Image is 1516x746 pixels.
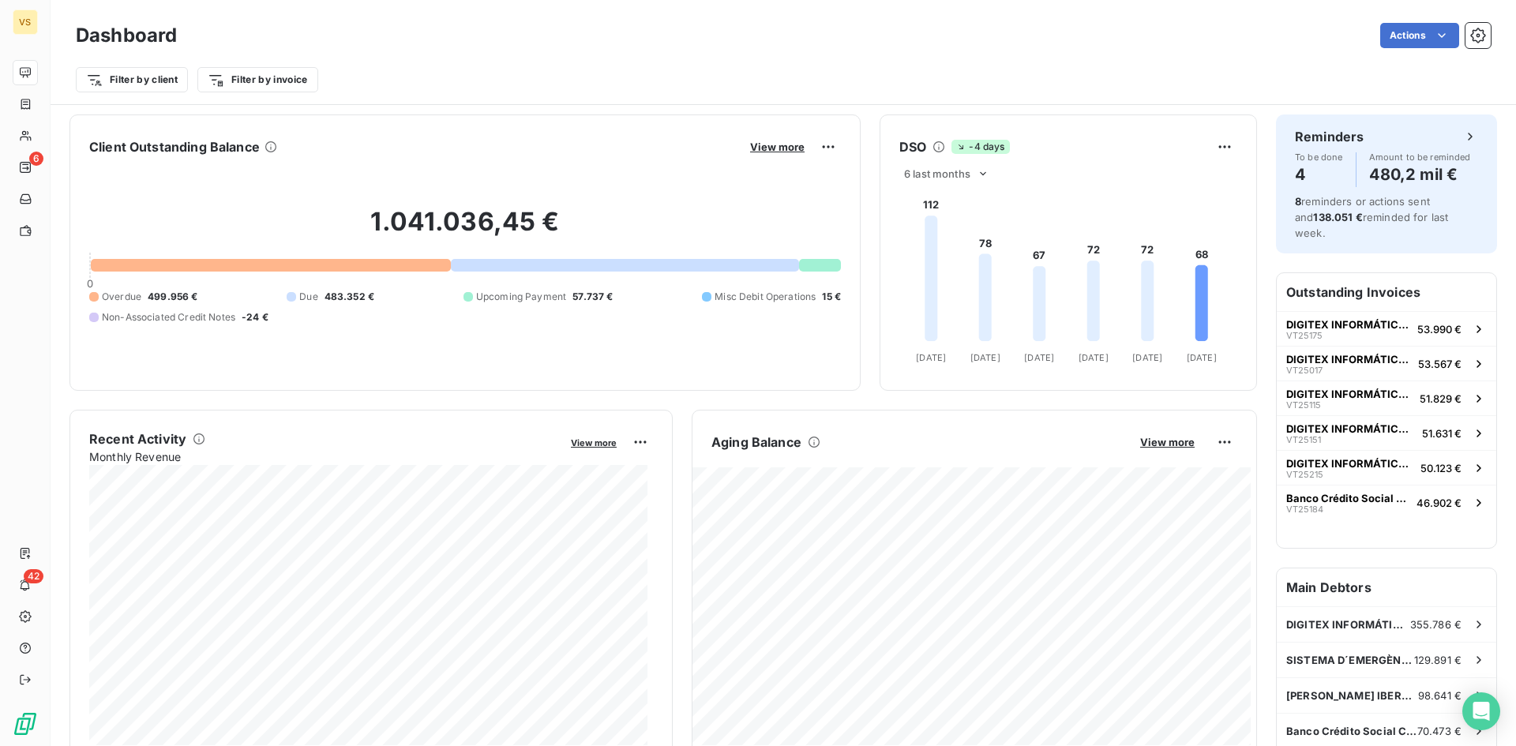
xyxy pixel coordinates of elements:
[1369,152,1471,162] span: Amount to be reminded
[87,277,93,290] span: 0
[89,206,841,253] h2: 1.041.036,45 €
[904,167,970,180] span: 6 last months
[970,352,1000,363] tspan: [DATE]
[76,21,177,50] h3: Dashboard
[325,290,374,304] span: 483.352 €
[1286,318,1411,331] span: DIGITEX INFORMÁTICA INTERNACIONAL
[148,290,197,304] span: 499.956 €
[89,429,186,448] h6: Recent Activity
[1418,358,1462,370] span: 53.567 €
[1286,492,1410,504] span: Banco Crédito Social Cooperat, S.A
[1277,346,1496,380] button: DIGITEX INFORMÁTICA INTERNACIONALVT2501753.567 €
[1417,323,1462,336] span: 53.990 €
[1277,450,1496,485] button: DIGITEX INFORMÁTICA INTERNACIONALVT2521550.123 €
[711,433,801,452] h6: Aging Balance
[89,137,260,156] h6: Client Outstanding Balance
[1286,689,1418,702] span: [PERSON_NAME] IBERMÁTICA, S.A.U
[1286,457,1414,470] span: DIGITEX INFORMÁTICA INTERNACIONAL
[1295,195,1448,239] span: reminders or actions sent and reminded for last week.
[1286,366,1323,375] span: VT25017
[29,152,43,166] span: 6
[745,140,809,154] button: View more
[1286,618,1410,631] span: DIGITEX INFORMÁTICA INTERNACIONAL
[1286,725,1417,737] span: Banco Crédito Social Cooperat, S.A
[1132,352,1162,363] tspan: [DATE]
[1286,470,1323,479] span: VT25215
[102,290,141,304] span: Overdue
[1277,415,1496,450] button: DIGITEX INFORMÁTICA INTERNACIONALVT2515151.631 €
[1187,352,1217,363] tspan: [DATE]
[1286,654,1414,666] span: SISTEMA D´EMERGÈNCIES MÈDIQUES
[197,67,317,92] button: Filter by invoice
[1277,568,1496,606] h6: Main Debtors
[1286,388,1413,400] span: DIGITEX INFORMÁTICA INTERNACIONAL
[1295,162,1343,187] h4: 4
[1286,504,1323,514] span: VT25184
[566,435,621,449] button: View more
[1277,380,1496,415] button: DIGITEX INFORMÁTICA INTERNACIONALVT2511551.829 €
[89,448,560,465] span: Monthly Revenue
[1422,427,1462,440] span: 51.631 €
[1135,435,1199,449] button: View more
[1277,485,1496,519] button: Banco Crédito Social Cooperat, S.AVT2518446.902 €
[916,352,946,363] tspan: [DATE]
[1417,497,1462,509] span: 46.902 €
[1313,211,1362,223] span: 138.051 €
[1140,436,1195,448] span: View more
[1286,435,1321,444] span: VT25151
[1277,311,1496,346] button: DIGITEX INFORMÁTICA INTERNACIONALVT2517553.990 €
[1420,392,1462,405] span: 51.829 €
[572,290,613,304] span: 57.737 €
[1277,273,1496,311] h6: Outstanding Invoices
[76,67,188,92] button: Filter by client
[13,711,38,737] img: Logo LeanPay
[1380,23,1459,48] button: Actions
[571,437,617,448] span: View more
[1286,422,1416,435] span: DIGITEX INFORMÁTICA INTERNACIONAL
[299,290,317,304] span: Due
[1420,462,1462,474] span: 50.123 €
[715,290,816,304] span: Misc Debit Operations
[1024,352,1054,363] tspan: [DATE]
[1418,689,1462,702] span: 98.641 €
[750,141,805,153] span: View more
[1410,618,1462,631] span: 355.786 €
[476,290,566,304] span: Upcoming Payment
[951,140,1009,154] span: -4 days
[899,137,926,156] h6: DSO
[24,569,43,583] span: 42
[1414,654,1462,666] span: 129.891 €
[1295,195,1301,208] span: 8
[1079,352,1109,363] tspan: [DATE]
[822,290,841,304] span: 15 €
[1286,331,1323,340] span: VT25175
[1286,353,1412,366] span: DIGITEX INFORMÁTICA INTERNACIONAL
[13,9,38,35] div: VS
[1462,692,1500,730] div: Open Intercom Messenger
[1286,400,1321,410] span: VT25115
[1295,127,1364,146] h6: Reminders
[1295,152,1343,162] span: To be done
[1417,725,1462,737] span: 70.473 €
[1369,162,1471,187] h4: 480,2 mil €
[242,310,268,324] span: -24 €
[102,310,235,324] span: Non-Associated Credit Notes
